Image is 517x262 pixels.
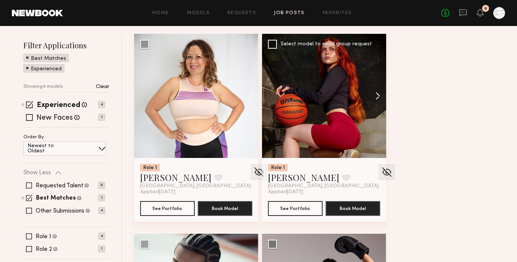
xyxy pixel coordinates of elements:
[140,201,195,216] button: See Portfolio
[268,171,339,183] a: [PERSON_NAME]
[28,143,72,154] p: Newest to Oldest
[152,11,169,16] a: Home
[227,11,256,16] a: Requests
[253,166,265,178] img: Unhide Model
[98,194,105,201] p: 1
[140,189,252,195] div: Applied [DATE]
[281,42,372,47] div: Select model to send group request
[268,201,323,216] button: See Portfolio
[268,183,379,189] span: [GEOGRAPHIC_DATA], [GEOGRAPHIC_DATA]
[23,135,44,140] p: Order By
[36,183,83,189] label: Requested Talent
[198,205,252,211] a: Book Model
[268,164,288,171] div: Role 1
[274,11,305,16] a: Job Posts
[36,195,76,201] label: Best Matches
[140,164,160,171] div: Role 1
[23,84,63,89] p: Showing 4 models
[98,233,105,240] p: 4
[98,245,105,252] p: 1
[36,246,52,252] label: Role 2
[268,189,380,195] div: Applied [DATE]
[326,205,380,211] a: Book Model
[31,67,62,72] p: Experienced
[140,171,211,183] a: [PERSON_NAME]
[198,201,252,216] button: Book Model
[187,11,210,16] a: Models
[23,170,51,176] p: Show Less
[37,102,80,109] label: Experienced
[96,84,109,90] p: Clear
[36,208,84,214] label: Other Submissions
[23,40,109,50] h2: Filter Applications
[31,56,66,61] p: Best Matches
[98,207,105,214] p: 4
[98,182,105,189] p: 0
[98,101,105,108] p: 4
[381,166,392,178] img: Unhide Model
[484,7,487,11] div: 6
[323,11,352,16] a: Favorites
[36,114,73,122] label: New Faces
[140,183,251,189] span: [GEOGRAPHIC_DATA], [GEOGRAPHIC_DATA]
[98,114,105,121] p: 1
[326,201,380,216] button: Book Model
[36,234,51,240] label: Role 1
